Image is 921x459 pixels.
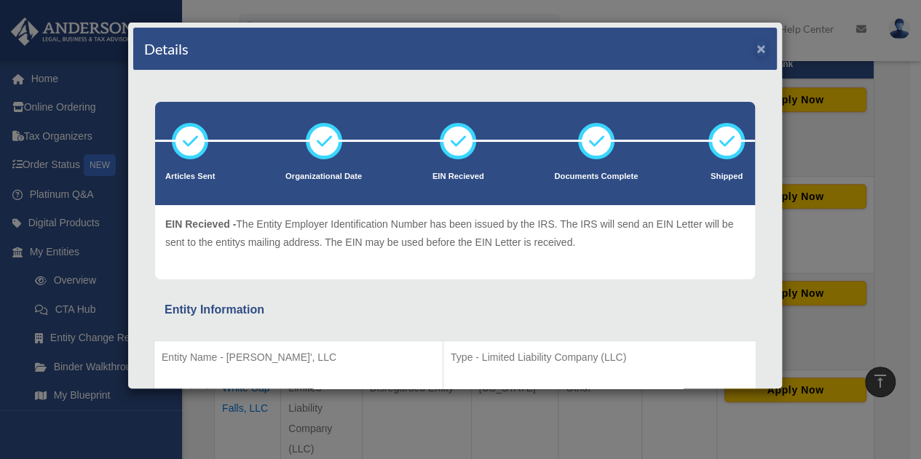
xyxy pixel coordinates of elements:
[756,41,766,56] button: ×
[165,215,745,251] p: The Entity Employer Identification Number has been issued by the IRS. The IRS will send an EIN Le...
[165,300,746,320] div: Entity Information
[554,169,638,184] p: Documents Complete
[451,348,748,367] p: Type - Limited Liability Company (LLC)
[165,218,236,230] span: EIN Recieved -
[144,39,189,59] h4: Details
[165,169,215,184] p: Articles Sent
[432,169,484,184] p: EIN Recieved
[285,169,362,184] p: Organizational Date
[708,169,745,184] p: Shipped
[451,384,748,402] p: Structure - Manager-managed
[162,348,435,367] p: Entity Name - [PERSON_NAME]', LLC
[162,384,435,402] p: Organization State - [US_STATE]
